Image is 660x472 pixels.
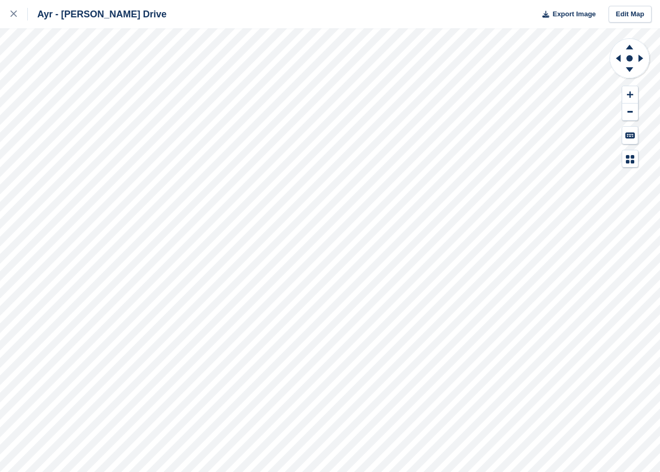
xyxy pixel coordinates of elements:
[552,9,595,19] span: Export Image
[28,8,166,20] div: Ayr - [PERSON_NAME] Drive
[609,6,652,23] a: Edit Map
[622,86,638,104] button: Zoom In
[622,104,638,121] button: Zoom Out
[536,6,596,23] button: Export Image
[622,150,638,168] button: Map Legend
[622,127,638,144] button: Keyboard Shortcuts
